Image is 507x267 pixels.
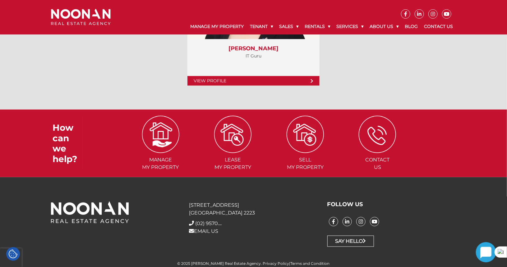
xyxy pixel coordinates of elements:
a: Tenant [247,19,276,34]
img: ICONS [142,116,179,153]
a: View Profile [187,76,319,86]
a: Privacy Policy [263,261,289,266]
img: ICONS [359,116,396,153]
p: IT Guru [194,52,313,60]
a: Contact Us [421,19,456,34]
h3: [PERSON_NAME] [194,45,313,52]
a: Manage My Property [187,19,247,34]
span: (02) 9570.... [195,220,222,226]
span: | [263,261,330,266]
div: Cookie Settings [6,247,20,261]
a: EMAIL US [189,228,218,234]
a: ICONS ContactUs [342,131,413,170]
a: ICONS Managemy Property [125,131,196,170]
img: ICONS [287,116,324,153]
a: ICONS Leasemy Property [197,131,269,170]
a: About Us [366,19,402,34]
a: Rentals [302,19,333,34]
span: Sell my Property [270,156,341,171]
span: Manage my Property [125,156,196,171]
p: [STREET_ADDRESS] [GEOGRAPHIC_DATA] 2223 [189,201,318,217]
a: Sales [276,19,302,34]
h3: How can we help? [53,123,84,164]
span: Contact Us [342,156,413,171]
img: Noonan Real Estate Agency [51,9,111,25]
a: Services [333,19,366,34]
a: Click to reveal phone number [195,220,222,226]
a: Blog [402,19,421,34]
span: Lease my Property [197,156,269,171]
span: © 2025 [PERSON_NAME] Real Estate Agency. [177,261,262,266]
img: ICONS [214,116,251,153]
a: Say Hello [327,236,374,247]
a: Terms and Condition [291,261,330,266]
h3: FOLLOW US [327,201,456,208]
a: ICONS Sellmy Property [270,131,341,170]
